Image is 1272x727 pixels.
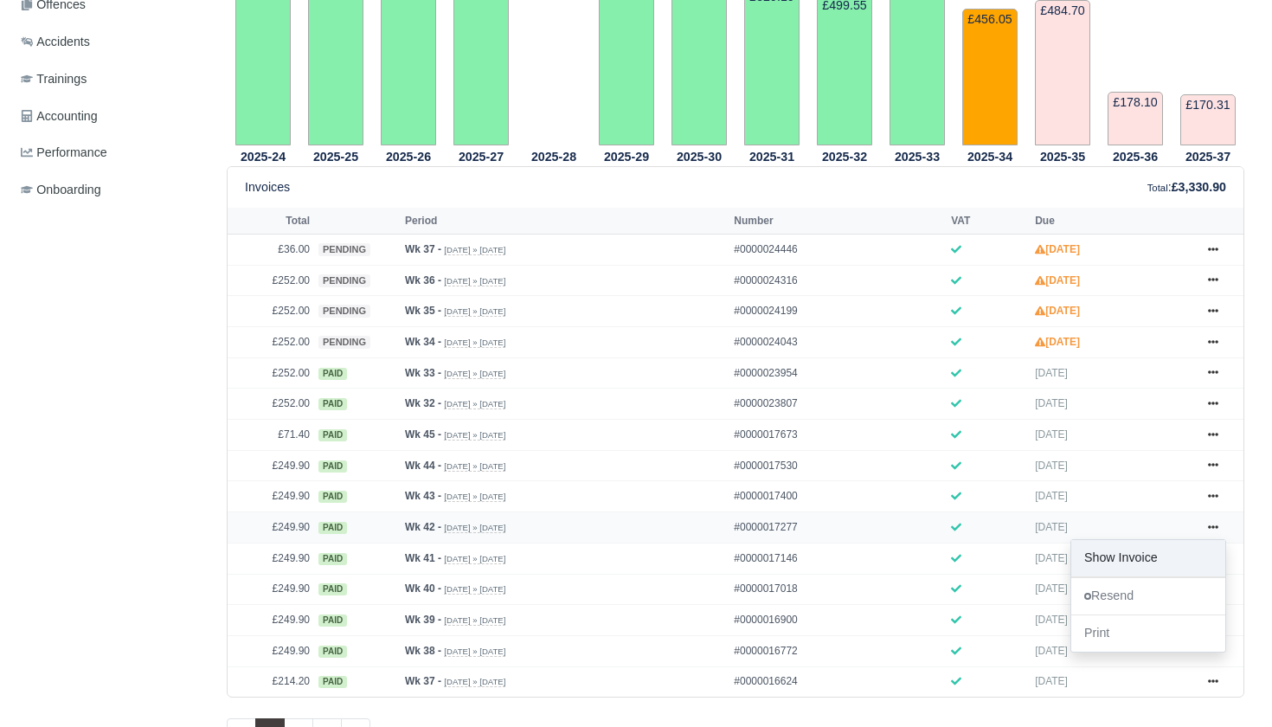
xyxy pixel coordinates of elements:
[444,338,505,348] small: [DATE] » [DATE]
[318,429,347,441] span: paid
[444,584,505,595] small: [DATE] » [DATE]
[318,491,347,503] span: paid
[227,146,299,167] th: 2025-24
[1035,274,1080,286] strong: [DATE]
[729,265,947,296] td: #0000024316
[962,9,1018,146] td: £456.05
[405,428,441,441] strong: Wk 45 -
[729,512,947,544] td: #0000017277
[444,430,505,441] small: [DATE] » [DATE]
[405,552,441,564] strong: Wk 41 -
[444,399,505,409] small: [DATE] » [DATE]
[1071,540,1225,576] a: Show Invoice
[1035,490,1068,502] span: [DATE]
[445,146,517,167] th: 2025-27
[729,666,947,697] td: #0000016624
[14,62,206,96] a: Trainings
[318,243,370,256] span: pending
[444,554,505,564] small: [DATE] » [DATE]
[444,523,505,533] small: [DATE] » [DATE]
[1035,521,1068,533] span: [DATE]
[729,296,947,327] td: #0000024199
[444,245,505,255] small: [DATE] » [DATE]
[318,274,370,287] span: pending
[405,336,441,348] strong: Wk 34 -
[318,398,347,410] span: paid
[1035,645,1068,657] span: [DATE]
[1035,367,1068,379] span: [DATE]
[405,614,441,626] strong: Wk 39 -
[405,490,441,502] strong: Wk 43 -
[405,243,441,255] strong: Wk 37 -
[245,180,290,195] h6: Invoices
[228,481,314,512] td: £249.90
[228,635,314,666] td: £249.90
[1035,336,1080,348] strong: [DATE]
[318,583,347,595] span: paid
[405,397,441,409] strong: Wk 32 -
[228,208,314,234] th: Total
[1172,180,1226,194] strong: £3,330.90
[444,306,505,317] small: [DATE] » [DATE]
[1035,675,1068,687] span: [DATE]
[729,389,947,420] td: #0000023807
[729,450,947,481] td: #0000017530
[14,136,206,170] a: Performance
[444,276,505,286] small: [DATE] » [DATE]
[14,173,206,207] a: Onboarding
[401,208,729,234] th: Period
[1185,644,1272,727] iframe: Chat Widget
[444,677,505,687] small: [DATE] » [DATE]
[318,522,347,534] span: paid
[228,666,314,697] td: £214.20
[405,521,441,533] strong: Wk 42 -
[318,676,347,688] span: paid
[1026,146,1099,167] th: 2025-35
[228,389,314,420] td: £252.00
[318,646,347,658] span: paid
[1035,397,1068,409] span: [DATE]
[1099,146,1172,167] th: 2025-36
[405,645,441,657] strong: Wk 38 -
[729,481,947,512] td: #0000017400
[405,460,441,472] strong: Wk 44 -
[228,420,314,451] td: £71.40
[729,605,947,636] td: #0000016900
[1108,92,1163,145] td: £178.10
[1035,460,1068,472] span: [DATE]
[228,543,314,574] td: £249.90
[228,512,314,544] td: £249.90
[1172,146,1244,167] th: 2025-37
[1035,305,1080,317] strong: [DATE]
[729,235,947,266] td: #0000024446
[405,582,441,595] strong: Wk 40 -
[228,574,314,605] td: £249.90
[228,327,314,358] td: £252.00
[405,274,441,286] strong: Wk 36 -
[405,675,441,687] strong: Wk 37 -
[14,25,206,59] a: Accidents
[318,553,347,565] span: paid
[228,605,314,636] td: £249.90
[1035,614,1068,626] span: [DATE]
[299,146,372,167] th: 2025-25
[444,369,505,379] small: [DATE] » [DATE]
[372,146,445,167] th: 2025-26
[444,615,505,626] small: [DATE] » [DATE]
[729,574,947,605] td: #0000017018
[1031,208,1192,234] th: Due
[729,420,947,451] td: #0000017673
[228,235,314,266] td: £36.00
[1180,94,1236,145] td: £170.31
[318,336,370,349] span: pending
[405,367,441,379] strong: Wk 33 -
[318,460,347,473] span: paid
[1071,615,1225,652] a: Print
[21,180,101,200] span: Onboarding
[14,100,206,133] a: Accounting
[1147,183,1168,193] small: Total
[444,492,505,502] small: [DATE] » [DATE]
[405,305,441,317] strong: Wk 35 -
[1071,578,1225,614] a: Resend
